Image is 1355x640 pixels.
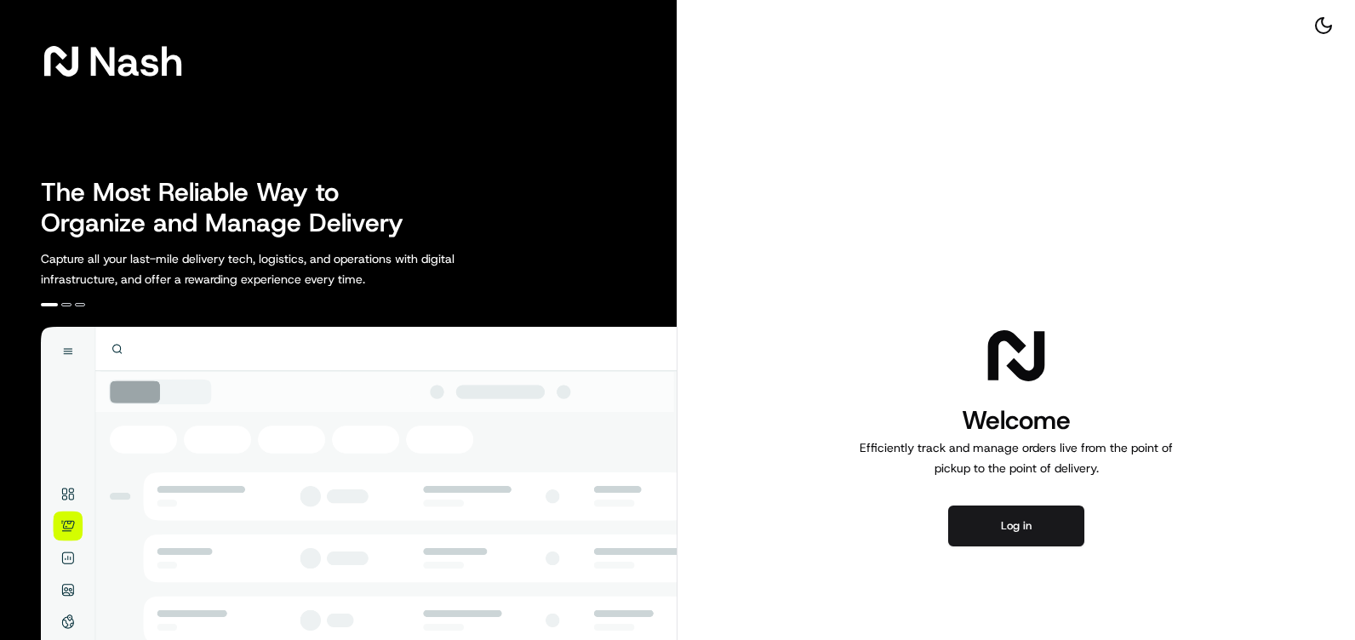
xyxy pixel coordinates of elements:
[853,403,1180,437] h1: Welcome
[41,177,422,238] h2: The Most Reliable Way to Organize and Manage Delivery
[948,506,1084,546] button: Log in
[853,437,1180,478] p: Efficiently track and manage orders live from the point of pickup to the point of delivery.
[41,249,531,289] p: Capture all your last-mile delivery tech, logistics, and operations with digital infrastructure, ...
[89,44,183,78] span: Nash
